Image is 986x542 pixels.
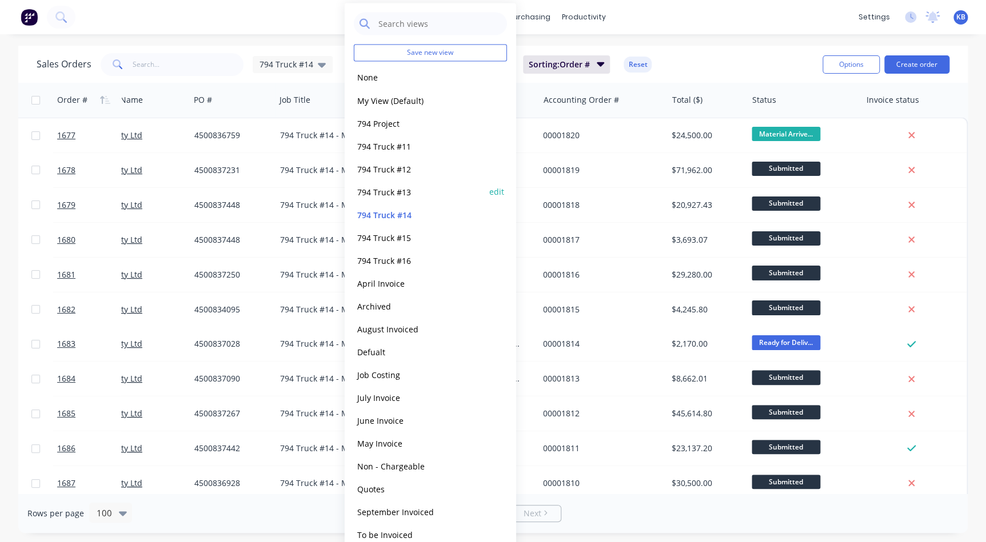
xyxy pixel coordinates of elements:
[354,345,484,358] button: Defualt
[280,408,521,419] div: 794 Truck #14 - MT500308 - Side Panel Kit - LH & RH
[37,59,91,70] h1: Sales Orders
[57,269,75,280] span: 1681
[57,338,75,350] span: 1683
[57,373,75,384] span: 1684
[280,130,521,141] div: 794 Truck #14 - MT500308 - Bumper Extension
[57,477,75,489] span: 1687
[672,199,738,211] div: $20,927.43
[354,139,484,152] button: 794 Truck #11
[354,436,484,449] button: May Invoice
[354,71,484,84] button: None
[354,299,484,312] button: Archived
[672,130,738,141] div: $24,500.00
[672,408,738,419] div: $45,614.80
[672,373,738,384] div: $8,662.01
[27,508,84,519] span: Rows per page
[57,408,75,419] span: 1685
[57,431,126,465] a: 1686
[57,130,75,141] span: 1677
[556,9,612,26] div: productivity
[543,130,657,141] div: 00001820
[194,199,267,211] div: 4500837448
[672,234,738,246] div: $3,693.07
[510,508,561,519] a: Next page
[523,55,610,74] button: Sorting:Order #
[672,338,738,350] div: $2,170.00
[194,338,267,350] div: 4500837028
[21,9,38,26] img: Factory
[57,199,75,211] span: 1679
[672,164,738,176] div: $71,962.00
[377,12,501,35] input: Search views
[194,269,267,280] div: 4500837250
[57,396,126,431] a: 1685
[853,9,896,26] div: settings
[354,94,484,107] button: My View (Default)
[57,466,126,500] a: 1687
[57,327,126,361] a: 1683
[752,266,820,280] span: Submitted
[543,269,657,280] div: 00001816
[194,130,267,141] div: 4500836759
[752,94,776,106] div: Status
[354,322,484,335] button: August Invoiced
[543,199,657,211] div: 00001818
[543,164,657,176] div: 00001819
[752,370,820,384] span: Submitted
[57,443,75,454] span: 1686
[194,94,212,106] div: PO #
[672,94,702,106] div: Total ($)
[194,477,267,489] div: 4500836928
[524,508,541,519] span: Next
[529,59,590,70] span: Sorting: Order #
[194,304,267,315] div: 4500834095
[57,258,126,292] a: 1681
[752,231,820,246] span: Submitted
[57,94,87,106] div: Order #
[752,196,820,211] span: Submitted
[354,391,484,404] button: July Invoice
[354,459,484,472] button: Non - Chargeable
[543,477,657,489] div: 00001810
[194,164,267,176] div: 4500837231
[354,44,507,61] button: Save new view
[194,234,267,246] div: 4500837448
[57,164,75,176] span: 1678
[194,408,267,419] div: 4500837267
[280,94,310,106] div: Job Title
[57,234,75,246] span: 1680
[354,276,484,290] button: April Invoice
[57,153,126,187] a: 1678
[543,408,657,419] div: 00001812
[354,231,484,244] button: 794 Truck #15
[752,475,820,489] span: Submitted
[194,443,267,454] div: 4500837442
[624,57,652,73] button: Reset
[57,362,126,396] a: 1684
[543,338,657,350] div: 00001814
[752,162,820,176] span: Submitted
[544,94,619,106] div: Accounting Order #
[752,335,820,350] span: Ready for Deliv...
[280,269,521,280] div: 794 Truck #14 - MT500308 - Access Platforms - LH & RH
[57,188,126,222] a: 1679
[280,373,521,384] div: 794 Truck #14 - MT500308 - Under Generator Belly Panel Assembly
[752,405,820,419] span: Submitted
[884,55,949,74] button: Create order
[823,55,880,74] button: Options
[194,373,267,384] div: 4500837090
[354,368,484,381] button: Job Costing
[489,186,504,198] button: edit
[543,443,657,454] div: 00001811
[280,443,521,454] div: 794 Truck #14 - MT500308 - Hood Panel Kit
[752,440,820,454] span: Submitted
[280,477,521,489] div: 794 Truck #14 - MT500308 - Retarder Louvre Outlet
[280,304,521,315] div: 794 Truck #14 - MT500308 - Fire Bottle Platform
[543,234,657,246] div: 00001817
[354,528,484,541] button: To be Invoiced
[354,413,484,427] button: June Invoice
[57,292,126,327] a: 1682
[543,304,657,315] div: 00001815
[504,9,556,26] div: purchasing
[354,185,484,198] button: 794 Truck #13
